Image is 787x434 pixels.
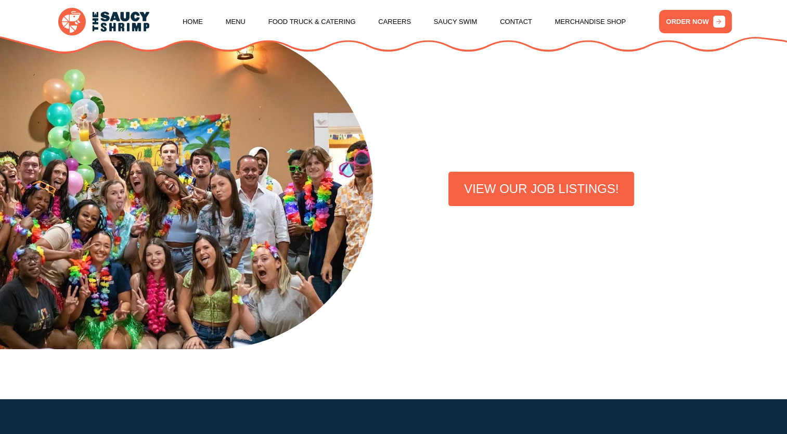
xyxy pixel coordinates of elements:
a: Merchandise Shop [555,2,626,42]
a: Saucy Swim [434,2,478,42]
img: logo [58,8,149,35]
a: Careers [378,2,411,42]
a: VIEW OUR JOB LISTINGS! [448,172,634,206]
a: ORDER NOW [659,10,732,33]
a: Menu [226,2,246,42]
a: Contact [500,2,532,42]
a: Home [183,2,203,42]
a: Food Truck & Catering [268,2,356,42]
